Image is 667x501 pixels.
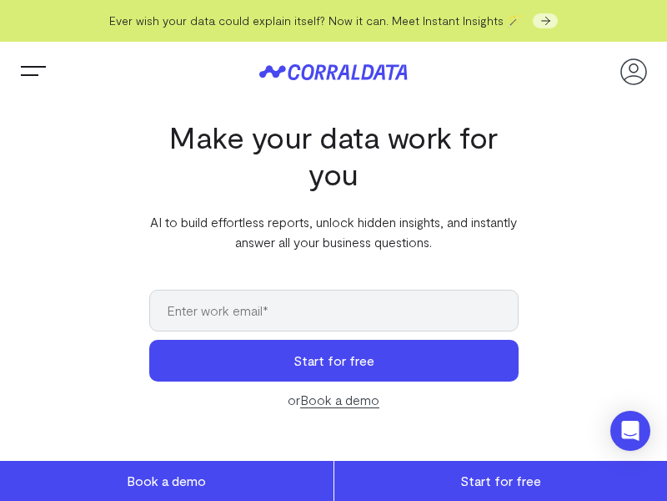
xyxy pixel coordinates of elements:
[149,212,519,252] p: AI to build effortless reports, unlock hidden insights, and instantly answer all your business qu...
[149,390,519,410] div: or
[127,473,206,488] span: Book a demo
[460,473,541,488] span: Start for free
[149,290,519,331] input: Enter work email*
[109,13,521,28] span: Ever wish your data could explain itself? Now it can. Meet Instant Insights 🪄
[610,411,650,451] div: Open Intercom Messenger
[149,340,519,382] button: Start for free
[300,392,379,408] a: Book a demo
[149,119,519,192] h1: Make your data work for you
[17,55,50,89] button: Trigger Menu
